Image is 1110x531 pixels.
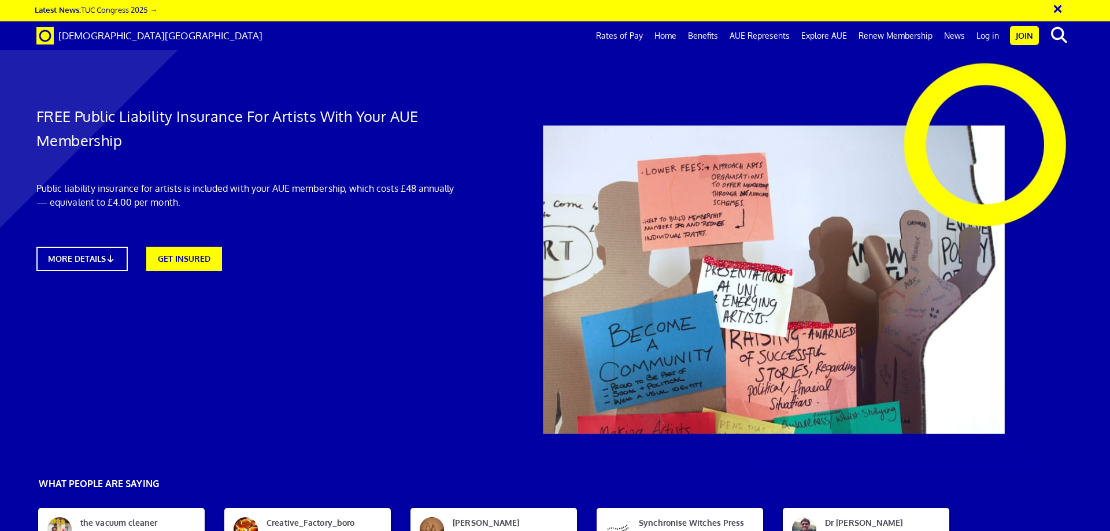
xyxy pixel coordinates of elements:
a: News [938,21,971,50]
span: [DEMOGRAPHIC_DATA][GEOGRAPHIC_DATA] [58,29,262,42]
a: Brand [DEMOGRAPHIC_DATA][GEOGRAPHIC_DATA] [28,21,271,50]
a: Log in [971,21,1005,50]
a: AUE Represents [724,21,795,50]
p: Public liability insurance for artists is included with your AUE membership, which costs £48 annu... [36,181,458,209]
a: Explore AUE [795,21,853,50]
a: Benefits [682,21,724,50]
a: Renew Membership [853,21,938,50]
a: Rates of Pay [590,21,649,50]
a: MORE DETAILS [36,247,128,271]
a: GET INSURED [146,247,222,271]
a: Home [649,21,682,50]
strong: Latest News: [35,5,81,14]
a: Latest News:TUC Congress 2025 → [35,5,157,14]
h1: FREE Public Liability Insurance For Artists With Your AUE Membership [36,104,458,153]
a: Join [1010,26,1039,45]
button: search [1041,23,1076,47]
